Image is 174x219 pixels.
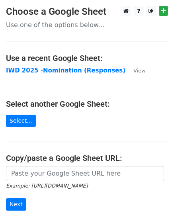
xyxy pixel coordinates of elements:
[6,67,125,74] a: IWD 2025 -Nomination (Responses)
[6,198,26,211] input: Next
[133,68,145,74] small: View
[6,53,168,63] h4: Use a recent Google Sheet:
[6,21,168,29] p: Use one of the options below...
[6,166,164,181] input: Paste your Google Sheet URL here
[125,67,145,74] a: View
[6,6,168,18] h3: Choose a Google Sheet
[6,153,168,163] h4: Copy/paste a Google Sheet URL:
[6,115,36,127] a: Select...
[6,99,168,109] h4: Select another Google Sheet:
[6,183,88,189] small: Example: [URL][DOMAIN_NAME]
